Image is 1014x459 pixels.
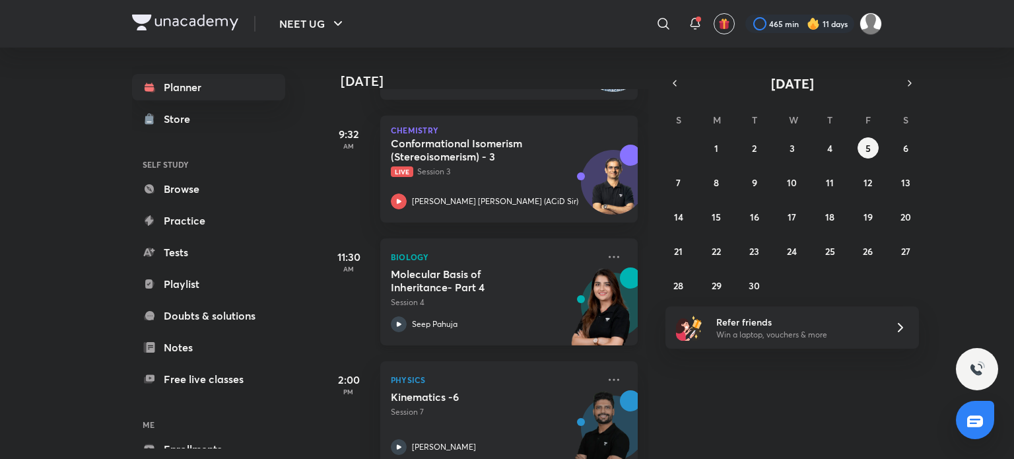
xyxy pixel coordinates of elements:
h4: [DATE] [341,73,651,89]
button: September 29, 2025 [706,275,727,296]
abbr: Wednesday [789,114,798,126]
abbr: September 24, 2025 [787,245,797,258]
p: Physics [391,372,598,388]
img: referral [676,314,702,341]
p: [PERSON_NAME] [412,441,476,453]
img: ttu [969,361,985,377]
abbr: September 4, 2025 [827,142,832,155]
abbr: September 8, 2025 [714,176,719,189]
abbr: September 16, 2025 [750,211,759,223]
abbr: September 23, 2025 [749,245,759,258]
a: Company Logo [132,15,238,34]
p: Seep Pahuja [412,318,457,330]
h5: 2:00 [322,372,375,388]
h6: SELF STUDY [132,153,285,176]
h6: ME [132,413,285,436]
abbr: September 17, 2025 [788,211,796,223]
abbr: September 21, 2025 [674,245,683,258]
button: September 1, 2025 [706,137,727,159]
abbr: September 9, 2025 [752,176,757,189]
button: September 28, 2025 [668,275,689,296]
abbr: September 20, 2025 [900,211,911,223]
button: September 3, 2025 [782,137,803,159]
button: September 10, 2025 [782,172,803,193]
h6: Refer friends [716,315,879,329]
abbr: September 30, 2025 [749,279,760,292]
p: Session 3 [391,166,598,178]
p: Session 4 [391,297,598,308]
button: September 25, 2025 [819,240,840,262]
img: surabhi [860,13,882,35]
button: September 20, 2025 [895,206,916,227]
p: PM [322,388,375,396]
button: September 18, 2025 [819,206,840,227]
p: [PERSON_NAME] [PERSON_NAME] (ACiD Sir) [412,195,578,207]
p: AM [322,142,375,150]
abbr: September 29, 2025 [712,279,722,292]
button: September 5, 2025 [858,137,879,159]
abbr: September 12, 2025 [863,176,872,189]
abbr: Saturday [903,114,908,126]
abbr: September 7, 2025 [676,176,681,189]
h5: Kinematics -6 [391,390,555,404]
a: Tests [132,239,285,265]
button: September 8, 2025 [706,172,727,193]
button: September 26, 2025 [858,240,879,262]
button: September 2, 2025 [744,137,765,159]
abbr: September 25, 2025 [825,245,835,258]
h5: Molecular Basis of Inheritance- Part 4 [391,267,555,294]
abbr: Sunday [676,114,681,126]
a: Playlist [132,271,285,297]
p: Chemistry [391,126,627,134]
span: Live [391,166,413,177]
button: September 21, 2025 [668,240,689,262]
button: September 17, 2025 [782,206,803,227]
a: Store [132,106,285,132]
p: Session 7 [391,406,598,418]
abbr: September 13, 2025 [901,176,910,189]
abbr: September 18, 2025 [825,211,834,223]
abbr: September 14, 2025 [674,211,683,223]
img: Avatar [582,157,645,221]
span: [DATE] [771,75,814,92]
p: AM [322,265,375,273]
abbr: Friday [865,114,871,126]
button: September 23, 2025 [744,240,765,262]
p: Win a laptop, vouchers & more [716,329,879,341]
button: September 24, 2025 [782,240,803,262]
abbr: Thursday [827,114,832,126]
button: September 16, 2025 [744,206,765,227]
abbr: September 15, 2025 [712,211,721,223]
h5: 11:30 [322,249,375,265]
p: Biology [391,249,598,265]
abbr: September 1, 2025 [714,142,718,155]
button: [DATE] [684,74,900,92]
abbr: September 6, 2025 [903,142,908,155]
a: Free live classes [132,366,285,392]
img: Company Logo [132,15,238,30]
button: September 6, 2025 [895,137,916,159]
button: avatar [714,13,735,34]
img: streak [807,17,820,30]
a: Doubts & solutions [132,302,285,329]
button: September 11, 2025 [819,172,840,193]
img: unacademy [565,267,638,359]
button: September 14, 2025 [668,206,689,227]
button: September 4, 2025 [819,137,840,159]
button: September 19, 2025 [858,206,879,227]
a: Notes [132,334,285,361]
a: Planner [132,74,285,100]
abbr: Tuesday [752,114,757,126]
abbr: September 3, 2025 [790,142,795,155]
button: September 7, 2025 [668,172,689,193]
div: Store [164,111,198,127]
abbr: September 26, 2025 [863,245,873,258]
button: September 22, 2025 [706,240,727,262]
a: Practice [132,207,285,234]
button: NEET UG [271,11,354,37]
abbr: Monday [713,114,721,126]
abbr: September 5, 2025 [865,142,871,155]
a: Browse [132,176,285,202]
abbr: September 11, 2025 [826,176,834,189]
abbr: September 28, 2025 [673,279,683,292]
